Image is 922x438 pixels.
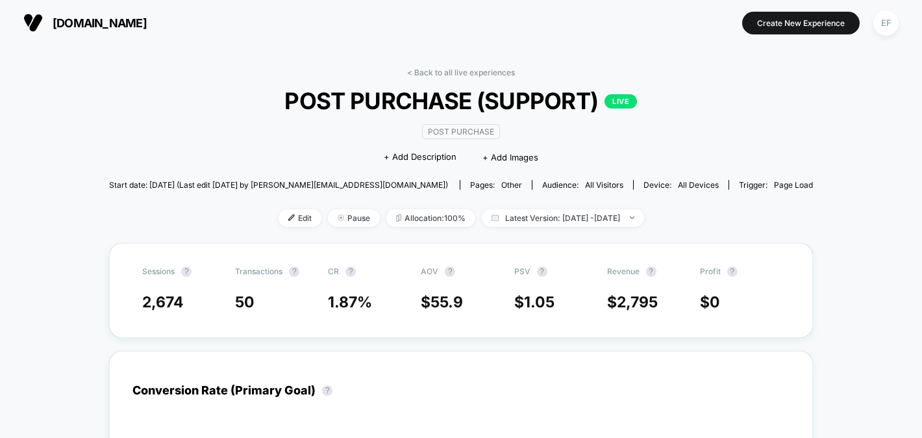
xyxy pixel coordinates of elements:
[524,293,554,311] span: 1.05
[630,216,634,219] img: end
[142,266,175,276] span: Sessions
[396,214,401,222] img: rebalance
[181,266,192,277] button: ?
[742,12,860,34] button: Create New Experience
[607,266,640,276] span: Revenue
[407,68,515,77] a: < Back to all live experiences
[678,180,719,190] span: all devices
[700,293,720,311] span: $
[607,293,658,311] span: $
[322,385,332,396] button: ?
[482,152,538,162] span: + Add Images
[279,209,321,227] span: Edit
[514,293,554,311] span: $
[421,293,463,311] span: $
[470,180,522,190] div: Pages:
[873,10,899,36] div: EF
[710,293,720,311] span: 0
[514,266,530,276] span: PSV
[338,214,344,221] img: end
[421,266,438,276] span: AOV
[700,266,721,276] span: Profit
[288,214,295,221] img: edit
[235,266,282,276] span: Transactions
[328,293,372,311] span: 1.87 %
[132,383,339,397] div: Conversion Rate (Primary Goal)
[345,266,356,277] button: ?
[633,180,729,190] span: Device:
[537,266,547,277] button: ?
[774,180,813,190] span: Page Load
[430,293,463,311] span: 55.9
[142,293,184,311] span: 2,674
[617,293,658,311] span: 2,795
[739,180,813,190] div: Trigger:
[445,266,455,277] button: ?
[144,87,777,114] span: POST PURCHASE (SUPPORT)
[604,94,637,109] p: LIVE
[386,209,475,227] span: Allocation: 100%
[328,266,339,276] span: CR
[501,180,522,190] span: other
[23,13,43,32] img: Visually logo
[869,10,903,36] button: EF
[482,209,644,227] span: Latest Version: [DATE] - [DATE]
[492,214,499,221] img: calendar
[328,209,380,227] span: Pause
[19,12,151,33] button: [DOMAIN_NAME]
[422,124,500,139] span: Post Purchase
[109,180,448,190] span: Start date: [DATE] (Last edit [DATE] by [PERSON_NAME][EMAIL_ADDRESS][DOMAIN_NAME])
[53,16,147,30] span: [DOMAIN_NAME]
[289,266,299,277] button: ?
[235,293,255,311] span: 50
[542,180,623,190] div: Audience:
[646,266,656,277] button: ?
[585,180,623,190] span: All Visitors
[384,151,456,164] span: + Add Description
[727,266,738,277] button: ?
